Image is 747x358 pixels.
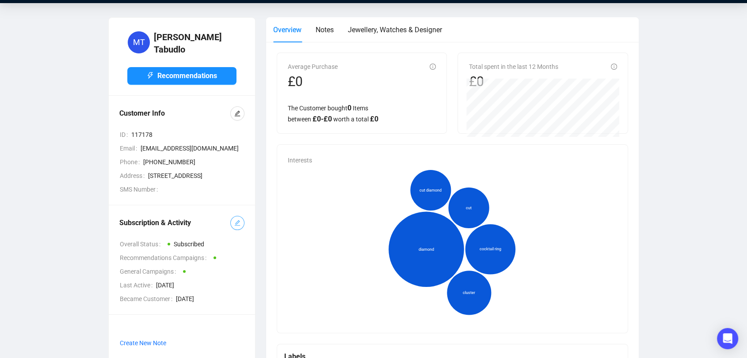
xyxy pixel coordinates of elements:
span: [DATE] [156,280,244,290]
span: Total spent in the last 12 Months [469,63,558,70]
span: Email [120,143,141,153]
h4: [PERSON_NAME] Tabudlo [154,31,236,56]
span: edit [234,220,240,226]
span: [STREET_ADDRESS] [148,171,244,181]
span: Overview [273,26,301,34]
span: Subscribed [174,241,204,248]
div: Open Intercom Messenger [717,328,738,349]
span: Notes [316,26,334,34]
div: £0 [288,73,338,90]
span: [DATE] [176,294,244,304]
span: Recommendations [157,70,217,81]
span: cluster [463,290,475,296]
span: ID [120,130,131,139]
span: Jewellery, Watches & Designer [348,26,442,34]
span: MT [133,36,145,49]
span: Became Customer [120,294,176,304]
span: info-circle [430,64,436,70]
span: Last Active [120,280,156,290]
span: cut [466,205,472,211]
span: Phone [120,157,143,167]
span: diamond [419,246,434,252]
span: Create New Note [120,339,166,347]
button: Recommendations [127,67,236,85]
div: £0 [469,73,558,90]
span: SMS Number [120,185,161,194]
span: cut diamond [419,187,442,193]
button: Create New Note [119,336,167,350]
div: Customer Info [119,108,230,119]
span: Interests [288,157,312,164]
span: 117178 [131,130,244,139]
span: cocktail ring [480,246,501,252]
span: 0 [347,104,351,112]
span: £ 0 - £ 0 [313,115,332,123]
span: thunderbolt [147,72,154,79]
div: The Customer bought Items between worth a total [288,102,436,124]
span: [EMAIL_ADDRESS][DOMAIN_NAME] [141,143,244,153]
span: [PHONE_NUMBER] [143,157,244,167]
span: £ 0 [370,115,378,123]
span: edit [234,110,240,117]
span: Recommendations Campaigns [120,253,210,263]
span: Overall Status [120,239,164,249]
span: info-circle [611,64,617,70]
span: Address [120,171,148,181]
div: Subscription & Activity [119,218,230,228]
span: Average Purchase [288,63,338,70]
span: General Campaigns [120,267,179,276]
